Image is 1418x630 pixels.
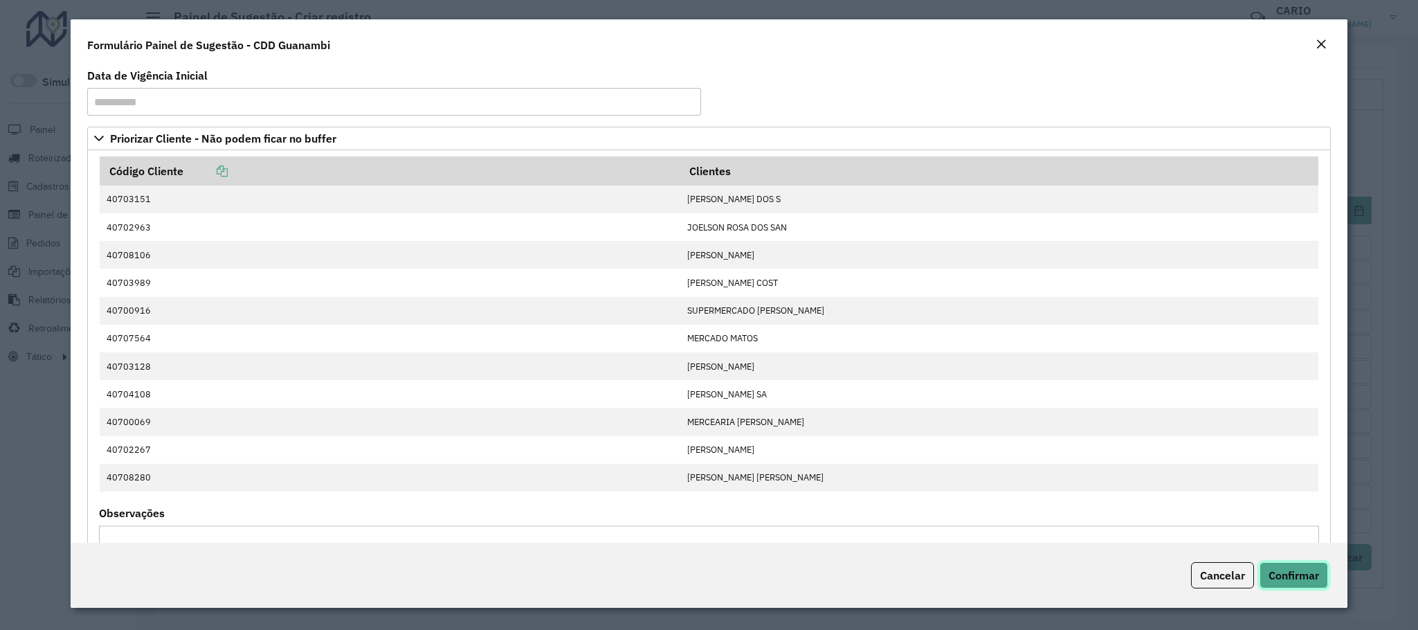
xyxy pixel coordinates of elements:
[1311,36,1331,54] button: Close
[100,325,680,352] td: 40707564
[100,352,680,380] td: 40703128
[680,352,1318,380] td: [PERSON_NAME]
[1260,562,1328,588] button: Confirmar
[100,436,680,464] td: 40702267
[100,213,680,241] td: 40702963
[680,156,1318,186] th: Clientes
[680,380,1318,408] td: [PERSON_NAME] SA
[680,213,1318,241] td: JOELSON ROSA DOS SAN
[87,127,1330,150] a: Priorizar Cliente - Não podem ficar no buffer
[100,156,680,186] th: Código Cliente
[680,436,1318,464] td: [PERSON_NAME]
[1316,39,1327,50] em: Fechar
[1191,562,1254,588] button: Cancelar
[100,241,680,269] td: 40708106
[99,505,165,521] label: Observações
[1269,568,1319,582] span: Confirmar
[680,186,1318,213] td: [PERSON_NAME] DOS S
[680,408,1318,435] td: MERCEARIA [PERSON_NAME]
[100,297,680,325] td: 40700916
[87,67,208,84] label: Data de Vigência Inicial
[1200,568,1245,582] span: Cancelar
[87,37,330,53] h4: Formulário Painel de Sugestão - CDD Guanambi
[680,269,1318,296] td: [PERSON_NAME] COST
[680,464,1318,492] td: [PERSON_NAME] [PERSON_NAME]
[100,408,680,435] td: 40700069
[100,186,680,213] td: 40703151
[110,133,336,144] span: Priorizar Cliente - Não podem ficar no buffer
[183,164,228,178] a: Copiar
[680,325,1318,352] td: MERCADO MATOS
[100,269,680,296] td: 40703989
[680,297,1318,325] td: SUPERMERCADO [PERSON_NAME]
[680,241,1318,269] td: [PERSON_NAME]
[100,380,680,408] td: 40704108
[100,464,680,492] td: 40708280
